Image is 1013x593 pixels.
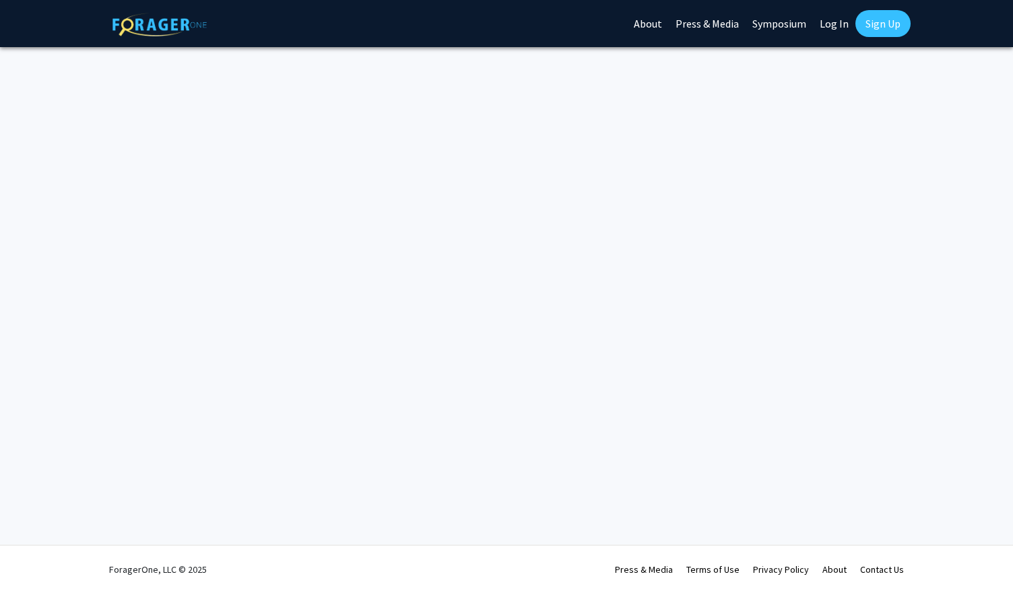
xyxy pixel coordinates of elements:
a: About [822,563,847,575]
a: Terms of Use [686,563,740,575]
a: Press & Media [615,563,673,575]
a: Sign Up [855,10,911,37]
a: Privacy Policy [753,563,809,575]
div: ForagerOne, LLC © 2025 [109,546,207,593]
a: Contact Us [860,563,904,575]
img: ForagerOne Logo [112,13,207,36]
